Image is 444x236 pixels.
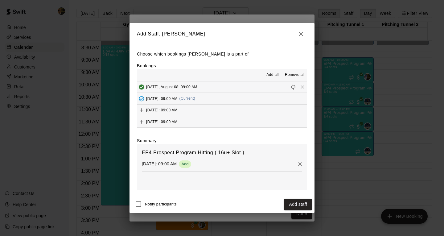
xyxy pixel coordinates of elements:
button: Remove [295,159,305,169]
span: Notify participants [145,202,177,207]
label: Bookings [137,63,156,68]
button: Add[DATE]: 09:00 AM [137,105,307,116]
span: Add [137,119,146,124]
span: [DATE]: 09:00 AM [146,120,178,124]
span: (Current) [179,96,195,101]
button: Add all [263,70,282,80]
span: Remove all [285,72,305,78]
button: Remove all [282,70,307,80]
span: [DATE]: 09:00 AM [146,108,178,112]
p: Choose which bookings [PERSON_NAME] is a part of [137,50,307,58]
span: Add [137,108,146,112]
button: Added [137,82,146,92]
button: Added[DATE], August 08: 09:00 AMRescheduleRemove [137,81,307,93]
span: Remove [298,85,307,89]
span: [DATE]: 09:00 AM [146,96,178,101]
h6: EP4 Prospect Program Hitting ( 16u+ Slot ) [142,149,302,157]
span: Add all [266,72,279,78]
p: [DATE]: 09:00 AM [142,161,177,167]
span: [DATE], August 08: 09:00 AM [146,85,197,89]
label: Summary [137,138,157,144]
button: Add[DATE]: 09:00 AM [137,116,307,128]
button: Added - Collect Payment [137,94,146,103]
span: Add [179,162,191,166]
span: Reschedule [289,85,298,89]
button: Add staff [284,199,312,210]
h2: Add Staff: [PERSON_NAME] [129,23,314,45]
button: Added - Collect Payment[DATE]: 09:00 AM(Current) [137,93,307,104]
